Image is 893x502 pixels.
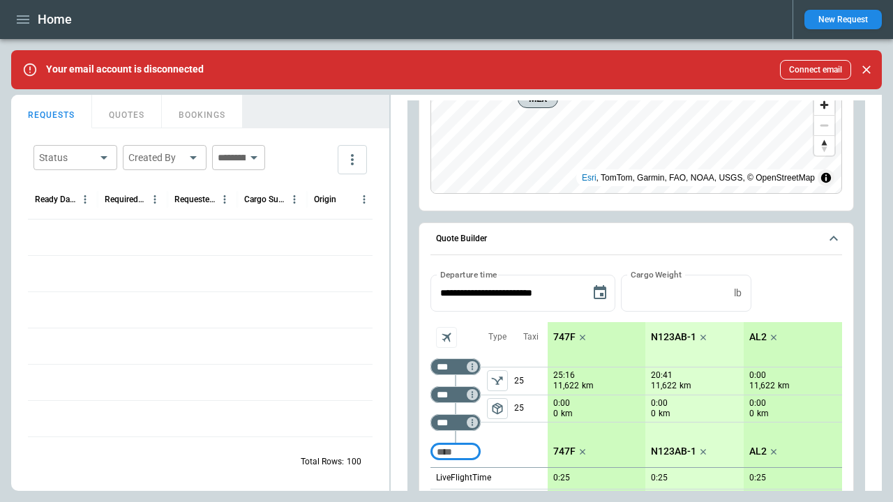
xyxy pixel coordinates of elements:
[162,95,243,128] button: BOOKINGS
[39,151,95,165] div: Status
[430,358,481,375] div: Too short
[430,386,481,403] div: Too short
[749,398,766,409] p: 0:00
[818,169,834,186] summary: Toggle attribution
[651,398,668,409] p: 0:00
[651,380,677,392] p: 11,622
[146,190,164,208] button: Required Date & Time (UTC+03:00) column menu
[440,268,497,280] label: Departure time
[92,95,162,128] button: QUOTES
[561,408,573,420] p: km
[347,456,361,468] p: 100
[553,370,575,381] p: 25:16
[749,380,775,392] p: 11,622
[780,60,851,79] button: Connect email
[814,95,834,115] button: Zoom in
[430,414,481,431] div: Too short
[586,279,614,307] button: Choose date, selected date is Aug 20, 2025
[749,408,754,420] p: 0
[436,234,487,243] h6: Quote Builder
[338,145,367,174] button: more
[35,195,76,204] div: Ready Date & Time (UTC+03:00)
[430,443,481,460] div: Too short
[244,195,285,204] div: Cargo Summary
[76,190,94,208] button: Ready Date & Time (UTC+03:00) column menu
[778,380,790,392] p: km
[488,331,506,343] p: Type
[814,115,834,135] button: Zoom out
[553,408,558,420] p: 0
[749,473,766,483] p: 0:25
[430,223,842,255] button: Quote Builder
[514,395,548,422] p: 25
[804,10,882,29] button: New Request
[857,54,876,85] div: dismiss
[314,195,336,204] div: Origin
[651,331,696,343] p: N123AB-1
[757,408,769,420] p: km
[436,472,491,484] p: LiveFlightTime
[553,398,570,409] p: 0:00
[46,63,204,75] p: Your email account is disconnected
[285,190,303,208] button: Cargo Summary column menu
[651,473,668,483] p: 0:25
[487,370,508,391] button: left aligned
[631,268,682,280] label: Cargo Weight
[487,370,508,391] span: Type of sector
[734,287,742,299] p: lb
[38,11,72,28] h1: Home
[553,331,576,343] p: 747F
[582,380,594,392] p: km
[553,446,576,457] p: 747F
[582,171,815,185] div: , TomTom, Garmin, FAO, NOAA, USGS, © OpenStreetMap
[553,473,570,483] p: 0:25
[128,151,184,165] div: Created By
[523,331,539,343] p: Taxi
[749,331,767,343] p: AL2
[216,190,234,208] button: Requested Route column menu
[105,195,146,204] div: Required Date & Time (UTC+03:00)
[514,367,548,395] p: 25
[814,135,834,155] button: Reset bearing to north
[680,380,691,392] p: km
[582,173,596,183] a: Esri
[11,95,92,128] button: REQUESTS
[553,380,579,392] p: 11,622
[651,408,656,420] p: 0
[487,398,508,419] button: left aligned
[436,327,457,348] span: Aircraft selection
[487,398,508,419] span: Type of sector
[749,446,767,457] p: AL2
[857,60,876,79] button: Close
[749,370,766,381] p: 0:00
[301,456,344,468] p: Total Rows:
[431,44,841,193] canvas: Map
[490,402,504,416] span: package_2
[651,370,673,381] p: 20:41
[659,408,670,420] p: km
[174,195,216,204] div: Requested Route
[651,446,696,457] p: N123AB-1
[355,190,373,208] button: Origin column menu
